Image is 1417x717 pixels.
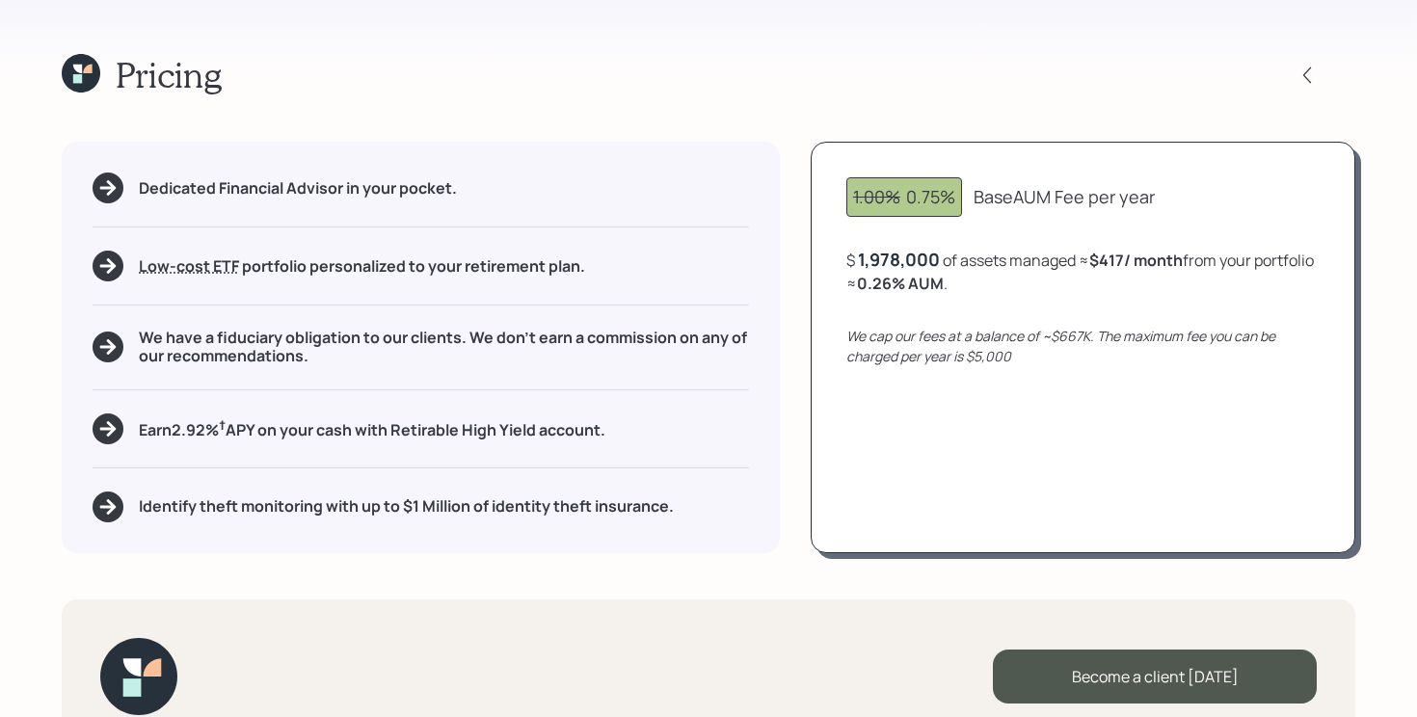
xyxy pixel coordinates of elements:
h5: Earn 2.92 % APY on your cash with Retirable High Yield account. [139,416,605,440]
i: We cap our fees at a balance of ~$667K. The maximum fee you can be charged per year is $5,000 [846,327,1275,365]
sup: † [219,416,226,434]
b: $417 / month [1089,250,1183,271]
h5: We have a fiduciary obligation to our clients. We don't earn a commission on any of our recommend... [139,329,749,365]
span: Low-cost ETF [139,255,239,277]
span: 1.00% [853,185,900,208]
div: Base AUM Fee per year [974,184,1155,210]
div: 0.75% [853,184,955,210]
h1: Pricing [116,54,222,95]
b: 0.26 % AUM [857,273,944,294]
h5: Identify theft monitoring with up to $1 Million of identity theft insurance. [139,497,674,516]
h5: portfolio personalized to your retirement plan. [139,257,585,276]
h5: Dedicated Financial Advisor in your pocket. [139,179,457,198]
div: Become a client [DATE] [993,650,1317,704]
div: $ of assets managed ≈ from your portfolio ≈ . [846,248,1320,295]
div: 1,978,000 [858,248,940,271]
